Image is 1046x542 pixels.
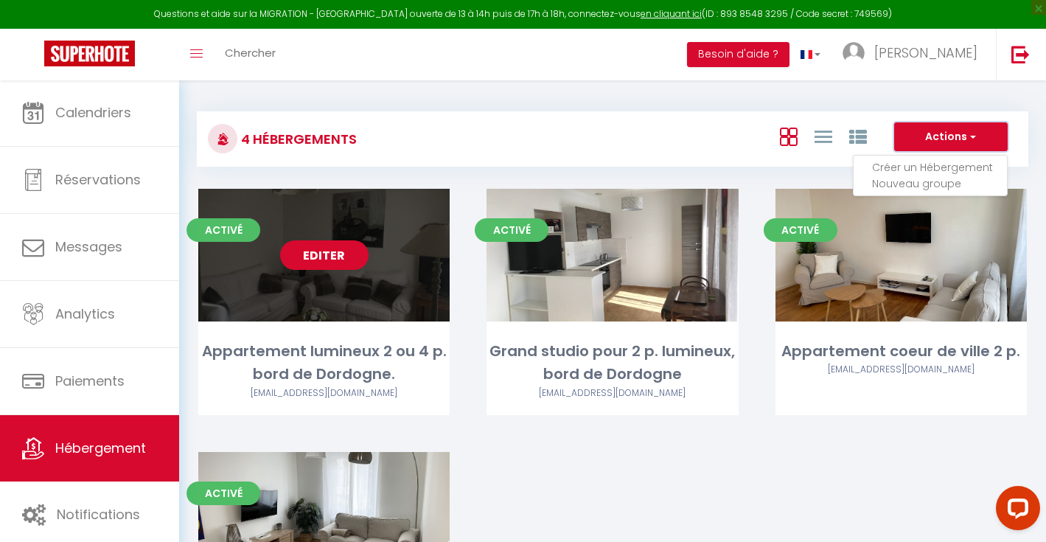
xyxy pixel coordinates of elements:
span: [PERSON_NAME] [874,44,977,62]
div: Grand studio pour 2 p. lumineux, bord de Dordogne [487,340,738,386]
li: Créer un Hébergement [872,159,1007,176]
span: Activé [764,218,837,242]
span: Hébergement [55,439,146,457]
div: Appartement lumineux 2 ou 4 p. bord de Dordogne. [198,340,450,386]
img: ... [843,42,865,64]
span: Analytics [55,305,115,323]
a: en cliquant ici [641,7,702,20]
span: Calendriers [55,103,131,122]
span: Messages [55,237,122,256]
a: ... [PERSON_NAME] [831,29,996,80]
span: Chercher [225,45,276,60]
iframe: LiveChat chat widget [984,480,1046,542]
span: Activé [186,482,260,505]
a: Editer [568,240,657,270]
button: Besoin d'aide ? [687,42,789,67]
div: Airbnb [198,386,450,400]
img: Super Booking [44,41,135,66]
a: Editer [280,504,369,533]
img: logout [1011,45,1030,63]
li: Nouveau groupe [872,176,1007,192]
div: Airbnb [775,363,1027,377]
a: Editer [280,240,369,270]
span: Activé [186,218,260,242]
a: Vue en Box [780,124,798,148]
a: Vue par Groupe [849,124,867,148]
span: Activé [475,218,548,242]
span: Paiements [55,372,125,390]
span: Notifications [57,505,140,524]
span: Réservations [55,170,141,189]
a: Editer [857,240,945,270]
div: Appartement coeur de ville 2 p. [775,340,1027,363]
div: Airbnb [487,386,738,400]
button: Actions [894,122,1008,152]
a: Vue en Liste [815,124,832,148]
h3: 4 Hébergements [237,122,357,156]
a: Chercher [214,29,287,80]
